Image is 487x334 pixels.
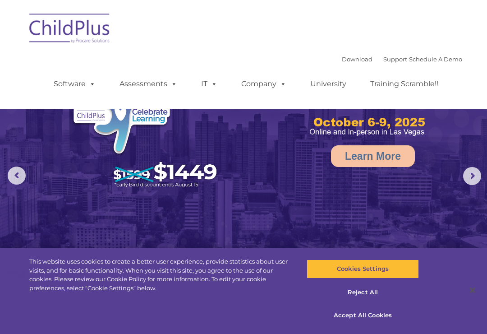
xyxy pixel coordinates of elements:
[192,75,226,93] a: IT
[307,306,418,325] button: Accept All Cookies
[409,56,462,63] a: Schedule A Demo
[342,56,462,63] font: |
[45,75,105,93] a: Software
[331,145,415,167] a: Learn More
[307,283,418,302] button: Reject All
[25,7,115,52] img: ChildPlus by Procare Solutions
[29,257,292,292] div: This website uses cookies to create a better user experience, provide statistics about user visit...
[342,56,372,63] a: Download
[232,75,295,93] a: Company
[383,56,407,63] a: Support
[301,75,355,93] a: University
[361,75,447,93] a: Training Scramble!!
[110,75,186,93] a: Assessments
[463,280,482,300] button: Close
[307,260,418,278] button: Cookies Settings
